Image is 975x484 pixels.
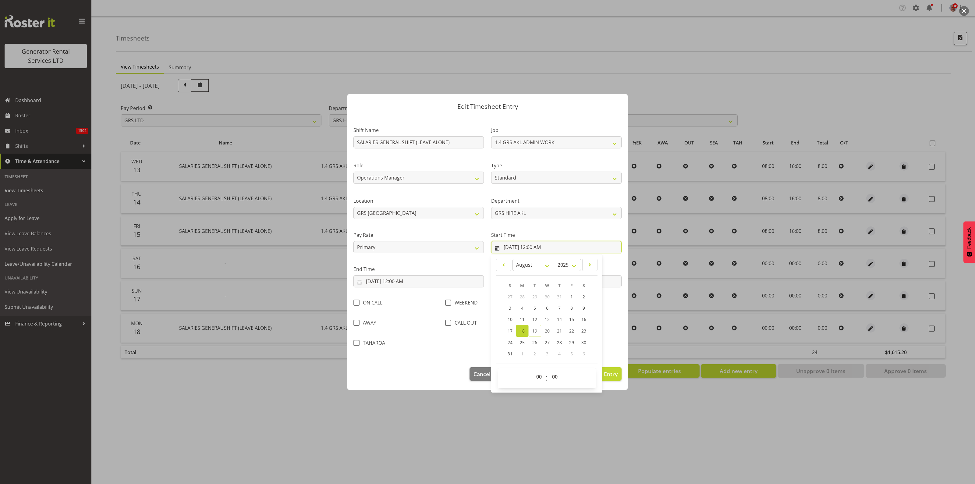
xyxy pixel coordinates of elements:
span: 14 [557,316,562,322]
label: End Time [353,265,484,273]
label: Pay Rate [353,231,484,239]
span: 20 [545,328,550,334]
a: 3 [504,302,516,314]
label: Type [491,162,622,169]
input: Click to select... [353,275,484,287]
a: 17 [504,325,516,337]
a: 19 [528,325,541,337]
a: 15 [565,314,578,325]
span: 26 [532,340,537,345]
span: Feedback [966,227,972,249]
a: 27 [541,337,553,348]
a: 4 [516,302,528,314]
span: 9 [583,305,585,311]
button: Feedback - Show survey [963,221,975,263]
span: 30 [545,294,550,300]
a: 13 [541,314,553,325]
a: 14 [553,314,565,325]
a: 25 [516,337,528,348]
span: 12 [532,316,537,322]
span: 13 [545,316,550,322]
span: 31 [557,294,562,300]
span: 29 [569,340,574,345]
span: 6 [583,351,585,357]
label: Location [353,197,484,205]
span: 1 [521,351,523,357]
span: : [546,371,548,386]
span: WEEKEND [451,300,478,306]
a: 23 [578,325,590,337]
span: 18 [520,328,525,334]
a: 9 [578,302,590,314]
a: 30 [578,337,590,348]
span: CALL OUT [451,320,477,326]
a: 26 [528,337,541,348]
span: 17 [508,328,512,334]
a: 5 [528,302,541,314]
span: 19 [532,328,537,334]
span: TAHAROA [360,340,385,346]
span: 27 [508,294,512,300]
span: 24 [508,340,512,345]
label: Role [353,162,484,169]
button: Cancel [470,367,495,381]
a: 18 [516,325,528,337]
span: 10 [508,316,512,322]
a: 22 [565,325,578,337]
p: Edit Timesheet Entry [353,103,622,110]
span: T [558,283,561,288]
label: Department [491,197,622,205]
a: 24 [504,337,516,348]
span: 1 [570,294,573,300]
span: 4 [558,351,561,357]
span: 5 [570,351,573,357]
label: Shift Name [353,126,484,134]
a: 6 [541,302,553,314]
span: 6 [546,305,548,311]
span: 16 [581,316,586,322]
span: ON CALL [360,300,382,306]
span: 7 [558,305,561,311]
span: S [583,283,585,288]
span: M [520,283,524,288]
span: 4 [521,305,523,311]
a: 7 [553,302,565,314]
label: Start Time [491,231,622,239]
span: 2 [583,294,585,300]
span: 29 [532,294,537,300]
a: 31 [504,348,516,359]
span: 28 [520,294,525,300]
span: 8 [570,305,573,311]
span: Cancel [473,370,491,378]
label: Job [491,126,622,134]
span: 11 [520,316,525,322]
a: 1 [565,291,578,302]
input: Shift Name [353,136,484,148]
span: 15 [569,316,574,322]
span: S [509,283,511,288]
span: 3 [546,351,548,357]
span: 30 [581,340,586,345]
span: 5 [534,305,536,311]
span: 2 [534,351,536,357]
a: 10 [504,314,516,325]
span: 27 [545,340,550,345]
span: 21 [557,328,562,334]
a: 11 [516,314,528,325]
a: 20 [541,325,553,337]
span: 3 [509,305,511,311]
span: 28 [557,340,562,345]
span: T [534,283,536,288]
a: 28 [553,337,565,348]
a: 21 [553,325,565,337]
span: 25 [520,340,525,345]
a: 12 [528,314,541,325]
span: Update Entry [583,370,618,378]
span: 23 [581,328,586,334]
input: Click to select... [491,241,622,253]
a: 29 [565,337,578,348]
span: W [545,283,549,288]
span: AWAY [360,320,376,326]
span: 31 [508,351,512,357]
span: 22 [569,328,574,334]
